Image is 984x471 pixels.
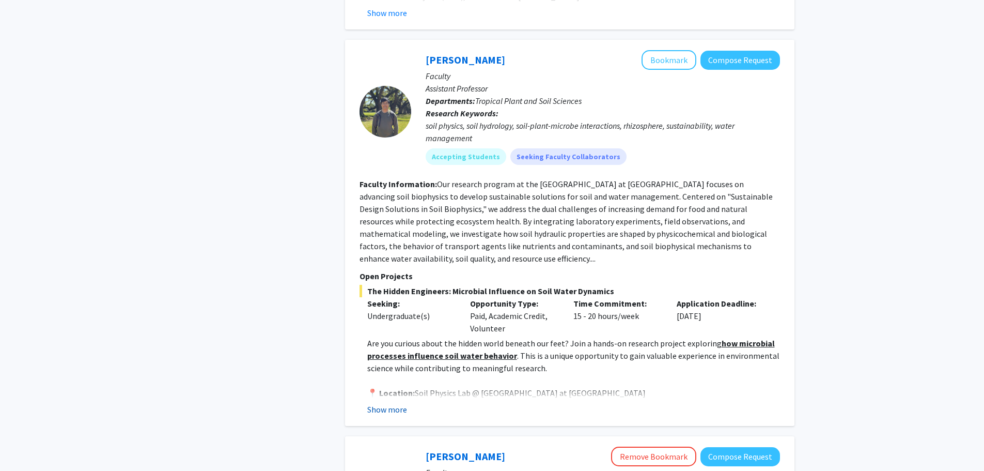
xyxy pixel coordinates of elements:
button: Add Jing Yan to Bookmarks [642,50,696,70]
p: Faculty [426,70,780,82]
a: [PERSON_NAME] [426,450,505,463]
iframe: Chat [8,424,44,463]
button: Compose Request to Jing Yan [700,51,780,70]
p: Soil Physics Lab @ [GEOGRAPHIC_DATA] at [GEOGRAPHIC_DATA] [367,387,780,399]
b: Departments: [426,96,475,106]
span: The Hidden Engineers: Microbial Influence on Soil Water Dynamics [360,285,780,297]
strong: 📍 Location: [367,388,415,398]
p: Opportunity Type: [470,297,558,310]
a: [PERSON_NAME] [426,53,505,66]
fg-read-more: Our research program at the [GEOGRAPHIC_DATA] at [GEOGRAPHIC_DATA] focuses on advancing soil biop... [360,179,773,264]
p: Seeking: [367,297,455,310]
div: soil physics, soil hydrology, soil-plant-microbe interactions, rhizosphere, sustainability, water... [426,119,780,144]
p: Application Deadline: [677,297,764,310]
button: Compose Request to Ashley Rubin [700,447,780,466]
div: Paid, Academic Credit, Volunteer [462,297,566,335]
div: 15 - 20 hours/week [566,297,669,335]
button: Show more [367,7,407,19]
p: Assistant Professor [426,82,780,95]
p: Time Commitment: [573,297,661,310]
p: Open Projects [360,270,780,282]
p: Are you curious about the hidden world beneath our feet? Join a hands-on research project explori... [367,337,780,374]
span: Tropical Plant and Soil Sciences [475,96,582,106]
mat-chip: Accepting Students [426,148,506,165]
mat-chip: Seeking Faculty Collaborators [510,148,627,165]
div: Undergraduate(s) [367,310,455,322]
b: Research Keywords: [426,108,498,118]
button: Show more [367,403,407,416]
button: Remove Bookmark [611,447,696,466]
b: Faculty Information: [360,179,437,189]
div: [DATE] [669,297,772,335]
